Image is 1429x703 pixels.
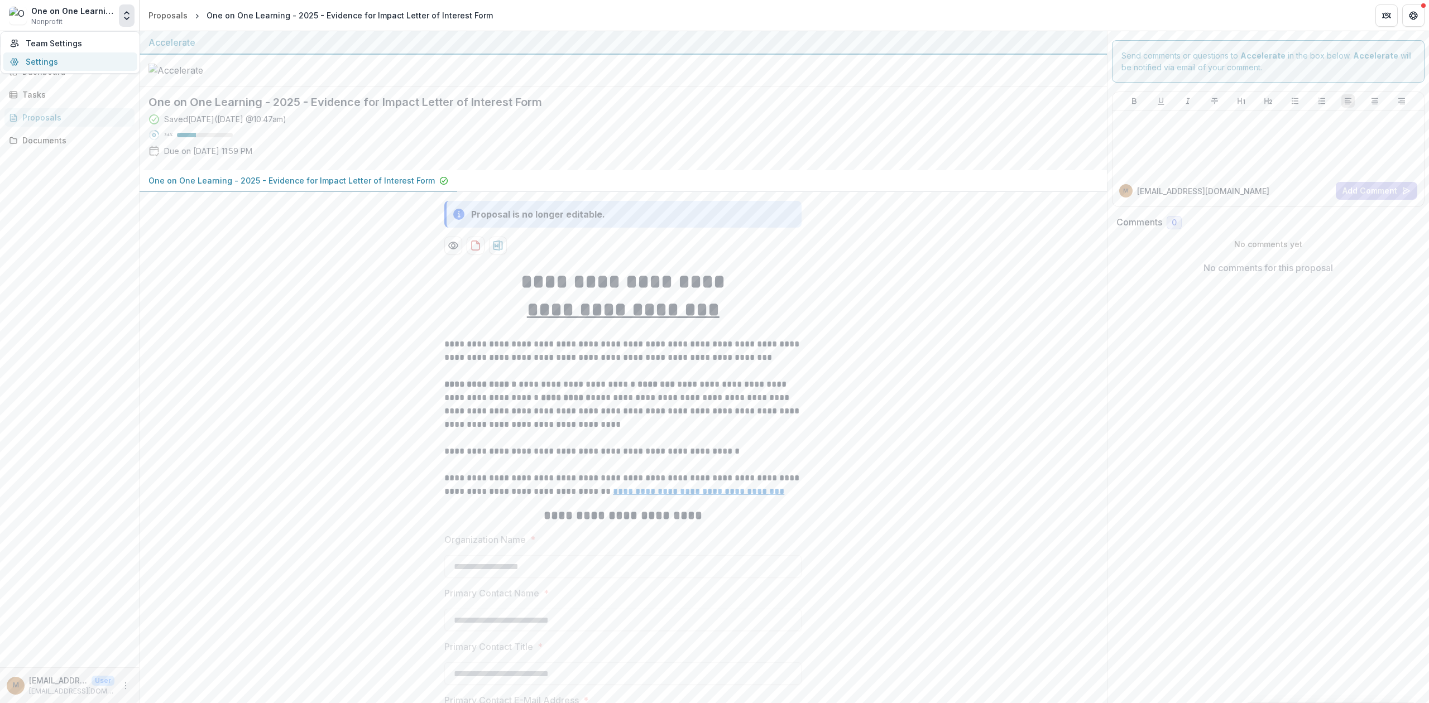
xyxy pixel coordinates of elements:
[1116,217,1162,228] h2: Comments
[148,64,260,77] img: Accelerate
[22,89,126,100] div: Tasks
[164,131,172,139] p: 34 %
[164,145,252,157] p: Due on [DATE] 11:59 PM
[4,108,135,127] a: Proposals
[1116,238,1421,250] p: No comments yet
[119,679,132,692] button: More
[13,682,19,689] div: mmonnar@oneononelearning.com
[471,208,605,221] div: Proposal is no longer editable.
[1235,94,1248,108] button: Heading 1
[1203,261,1333,275] p: No comments for this proposal
[1262,94,1275,108] button: Heading 2
[489,237,507,254] button: download-proposal
[29,686,114,696] p: [EMAIL_ADDRESS][DOMAIN_NAME]
[144,7,192,23] a: Proposals
[444,533,526,546] p: Organization Name
[22,112,126,123] div: Proposals
[1368,94,1382,108] button: Align Center
[444,237,462,254] button: Preview 31520440-e020-4dcc-a371-881be3b072fb-0.pdf
[1336,182,1417,200] button: Add Comment
[1375,4,1398,27] button: Partners
[444,640,533,653] p: Primary Contact Title
[4,131,135,150] a: Documents
[1112,40,1425,83] div: Send comments or questions to in the box below. will be notified via email of your comment.
[1315,94,1329,108] button: Ordered List
[164,113,286,125] div: Saved [DATE] ( [DATE] @ 10:47am )
[1341,94,1355,108] button: Align Left
[148,175,435,186] p: One on One Learning - 2025 - Evidence for Impact Letter of Interest Form
[1353,51,1398,60] strong: Accelerate
[4,85,135,104] a: Tasks
[1137,185,1269,197] p: [EMAIL_ADDRESS][DOMAIN_NAME]
[9,7,27,25] img: One on One Learning
[444,586,539,600] p: Primary Contact Name
[148,9,188,21] div: Proposals
[1172,218,1177,228] span: 0
[467,237,485,254] button: download-proposal
[1123,188,1128,194] div: mmonnar@oneononelearning.com
[148,95,1080,109] h2: One on One Learning - 2025 - Evidence for Impact Letter of Interest Form
[22,134,126,146] div: Documents
[31,5,114,17] div: One on One Learning
[1288,94,1302,108] button: Bullet List
[148,36,1098,49] div: Accelerate
[1208,94,1221,108] button: Strike
[1128,94,1141,108] button: Bold
[31,17,63,27] span: Nonprofit
[144,7,497,23] nav: breadcrumb
[119,4,135,27] button: Open entity switcher
[207,9,493,21] div: One on One Learning - 2025 - Evidence for Impact Letter of Interest Form
[29,675,87,686] p: [EMAIL_ADDRESS][DOMAIN_NAME]
[1154,94,1168,108] button: Underline
[92,676,114,686] p: User
[1402,4,1425,27] button: Get Help
[1181,94,1195,108] button: Italicize
[1240,51,1286,60] strong: Accelerate
[1395,94,1408,108] button: Align Right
